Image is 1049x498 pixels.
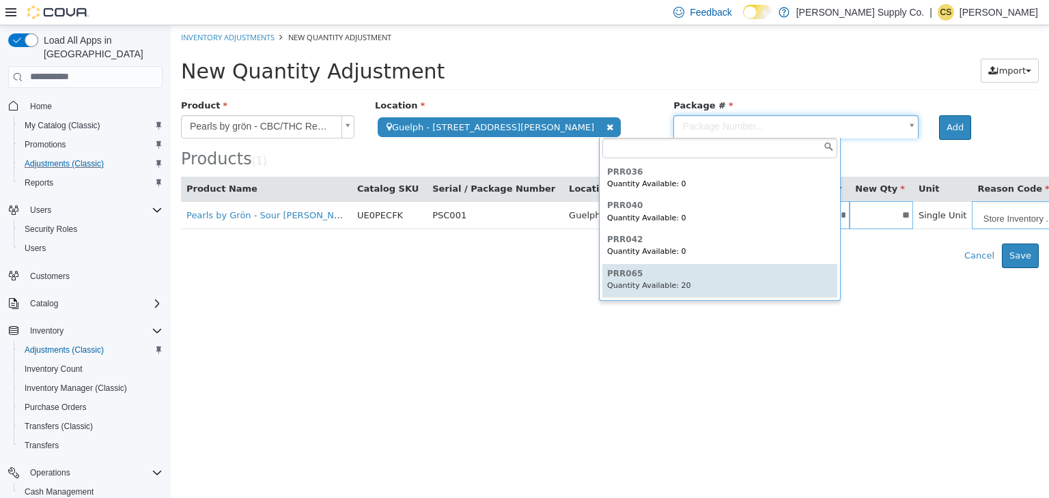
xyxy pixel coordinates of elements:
[30,101,52,112] span: Home
[3,266,168,286] button: Customers
[19,342,109,358] a: Adjustments (Classic)
[19,175,163,191] span: Reports
[14,135,168,154] button: Promotions
[25,465,76,481] button: Operations
[30,205,51,216] span: Users
[436,188,516,197] small: Quantity Available: 0
[940,4,952,20] span: CS
[25,295,64,312] button: Catalog
[30,467,70,478] span: Operations
[436,210,662,219] h6: PRR042
[19,380,163,396] span: Inventory Manager (Classic)
[19,175,59,191] a: Reports
[25,440,59,451] span: Transfers
[38,33,163,61] span: Load All Apps in [GEOGRAPHIC_DATA]
[436,143,662,151] h6: PRR036
[25,98,163,115] span: Home
[19,240,163,257] span: Users
[19,399,92,415] a: Purchase Orders
[25,323,69,339] button: Inventory
[25,345,104,355] span: Adjustments (Classic)
[19,342,163,358] span: Adjustments (Classic)
[19,156,109,172] a: Adjustments (Classic)
[30,325,64,336] span: Inventory
[25,224,77,235] span: Security Roles
[3,201,168,220] button: Users
[436,154,516,163] small: Quantity Available: 0
[19,221,163,237] span: Security Roles
[14,379,168,398] button: Inventory Manager (Classic)
[25,202,163,218] span: Users
[30,271,70,282] span: Customers
[796,4,925,20] p: [PERSON_NAME] Supply Co.
[14,173,168,192] button: Reports
[25,158,104,169] span: Adjustments (Classic)
[3,321,168,340] button: Inventory
[25,465,163,481] span: Operations
[19,418,98,435] a: Transfers (Classic)
[14,340,168,360] button: Adjustments (Classic)
[3,294,168,313] button: Catalog
[25,268,75,284] a: Customers
[14,116,168,135] button: My Catalog (Classic)
[14,154,168,173] button: Adjustments (Classic)
[14,360,168,379] button: Inventory Count
[436,176,662,185] h6: PRR040
[14,417,168,436] button: Transfers (Classic)
[25,364,83,375] span: Inventory Count
[19,240,51,257] a: Users
[25,177,53,188] span: Reports
[25,120,100,131] span: My Catalog (Classic)
[938,4,954,20] div: Charisma Santos
[436,222,516,231] small: Quantity Available: 0
[14,398,168,417] button: Purchase Orders
[25,323,163,339] span: Inventory
[14,220,168,239] button: Security Roles
[19,361,88,377] a: Inventory Count
[690,5,731,19] span: Feedback
[25,202,57,218] button: Users
[436,244,662,253] h6: PRR065
[743,5,772,19] input: Dark Mode
[27,5,89,19] img: Cova
[25,267,163,284] span: Customers
[19,399,163,415] span: Purchase Orders
[19,418,163,435] span: Transfers (Classic)
[3,463,168,482] button: Operations
[25,421,93,432] span: Transfers (Classic)
[14,436,168,455] button: Transfers
[25,295,163,312] span: Catalog
[25,98,57,115] a: Home
[25,243,46,254] span: Users
[436,256,520,265] small: Quantity Available: 20
[19,136,163,153] span: Promotions
[25,139,66,150] span: Promotions
[19,437,64,454] a: Transfers
[25,383,127,394] span: Inventory Manager (Classic)
[19,380,132,396] a: Inventory Manager (Classic)
[929,4,932,20] p: |
[19,156,163,172] span: Adjustments (Classic)
[19,437,163,454] span: Transfers
[19,221,83,237] a: Security Roles
[19,117,163,134] span: My Catalog (Classic)
[30,298,58,309] span: Catalog
[3,96,168,116] button: Home
[25,402,87,413] span: Purchase Orders
[25,486,94,497] span: Cash Management
[960,4,1038,20] p: [PERSON_NAME]
[19,136,72,153] a: Promotions
[19,361,163,377] span: Inventory Count
[14,239,168,258] button: Users
[19,117,106,134] a: My Catalog (Classic)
